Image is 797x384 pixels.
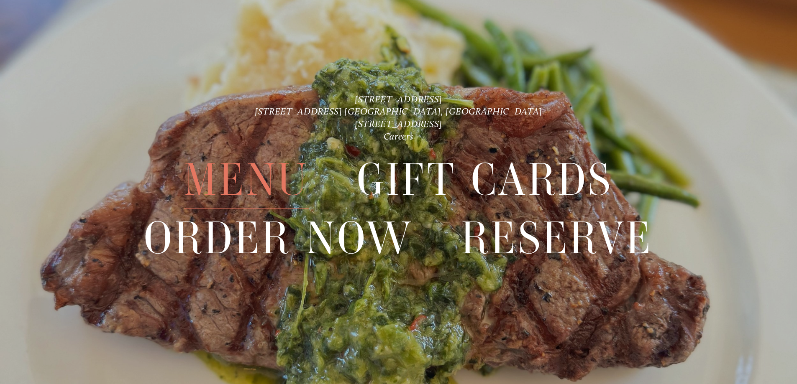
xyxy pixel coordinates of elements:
[357,151,613,209] a: Gift Cards
[184,151,309,209] a: Menu
[384,131,414,142] a: Careers
[144,209,413,267] a: Order Now
[255,106,542,117] a: [STREET_ADDRESS] [GEOGRAPHIC_DATA], [GEOGRAPHIC_DATA]
[355,118,442,130] a: [STREET_ADDRESS]
[461,209,653,267] a: Reserve
[355,94,442,105] a: [STREET_ADDRESS]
